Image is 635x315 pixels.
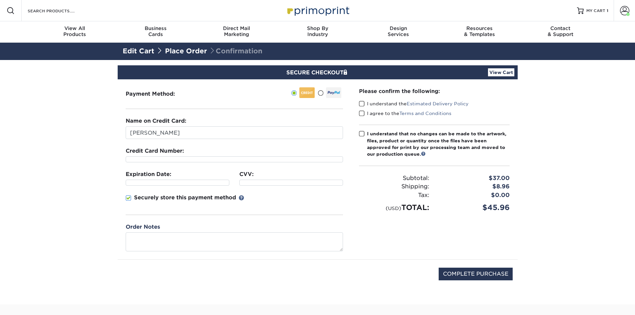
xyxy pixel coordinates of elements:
[115,21,196,43] a: BusinessCards
[439,268,513,280] input: COMPLETE PURCHASE
[134,194,236,202] p: Securely store this payment method
[284,3,351,18] img: Primoprint
[439,25,520,31] span: Resources
[439,21,520,43] a: Resources& Templates
[115,25,196,37] div: Cards
[277,25,358,31] span: Shop By
[126,126,343,139] input: First & Last Name
[386,205,401,211] small: (USD)
[434,182,515,191] div: $8.96
[520,25,601,37] div: & Support
[359,100,469,107] label: I understand the
[126,91,191,97] h3: Payment Method:
[115,25,196,31] span: Business
[586,8,605,14] span: MY CART
[126,223,160,231] label: Order Notes
[209,47,262,55] span: Confirmation
[196,21,277,43] a: Direct MailMarketing
[607,8,608,13] span: 1
[520,21,601,43] a: Contact& Support
[359,87,510,95] div: Please confirm the following:
[196,25,277,37] div: Marketing
[126,170,171,178] label: Expiration Date:
[165,47,207,55] a: Place Order
[196,25,277,31] span: Direct Mail
[399,111,451,116] a: Terms and Conditions
[358,21,439,43] a: DesignServices
[434,174,515,183] div: $37.00
[354,182,434,191] div: Shipping:
[277,21,358,43] a: Shop ByIndustry
[354,174,434,183] div: Subtotal:
[34,25,115,31] span: View All
[277,25,358,37] div: Industry
[126,147,184,155] label: Credit Card Number:
[354,191,434,200] div: Tax:
[27,7,92,15] input: SEARCH PRODUCTS.....
[126,117,186,125] label: Name on Credit Card:
[434,202,515,213] div: $45.96
[367,130,510,158] div: I understand that no changes can be made to the artwork, files, product or quantity once the file...
[34,25,115,37] div: Products
[239,170,254,178] label: CVV:
[359,110,451,117] label: I agree to the
[439,25,520,37] div: & Templates
[488,68,514,76] a: View Cart
[354,202,434,213] div: TOTAL:
[520,25,601,31] span: Contact
[286,69,349,76] span: SECURE CHECKOUT
[34,21,115,43] a: View AllProducts
[358,25,439,37] div: Services
[123,47,154,55] a: Edit Cart
[434,191,515,200] div: $0.00
[358,25,439,31] span: Design
[407,101,469,106] a: Estimated Delivery Policy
